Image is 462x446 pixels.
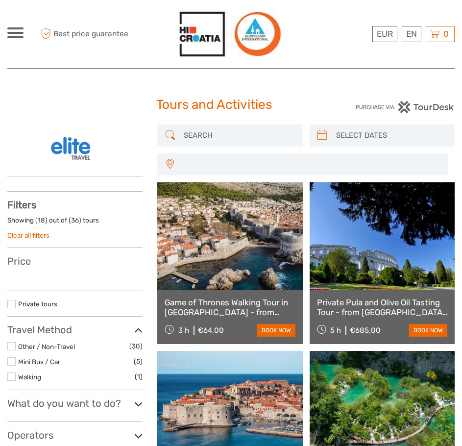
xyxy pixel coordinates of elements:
[18,358,60,366] a: Mini Bus / Car
[178,10,281,58] img: 888-5733dce5-818b-4ada-984b-f0919fd9084a_logo_big.jpg
[7,231,49,239] a: Clear all filters
[18,373,41,381] a: Walking
[134,356,143,367] span: (5)
[198,326,224,335] span: €64,00
[38,26,128,42] span: Best price guarantee
[71,216,79,225] label: 36
[409,324,447,337] a: book now
[18,300,57,308] a: Private tours
[7,397,143,409] h3: What do you want to do?
[7,199,36,211] strong: Filters
[377,29,393,39] span: EUR
[7,324,143,336] h3: Travel Method
[330,326,341,335] span: 5 h
[180,127,297,144] input: SEARCH
[178,326,189,335] span: 3 h
[38,216,45,225] label: 18
[350,326,381,335] span: €685,00
[7,255,143,267] h3: Price
[135,371,143,382] span: (1)
[7,429,143,441] h3: Operators
[165,297,295,318] a: Game of Thrones Walking Tour in [GEOGRAPHIC_DATA] - from [GEOGRAPHIC_DATA]
[7,216,143,231] div: Showing ( ) out of ( ) tours
[442,29,450,39] span: 0
[33,124,117,169] img: 38101-1_logo_thumbnail.png
[18,343,75,350] a: Other / Non-Travel
[332,127,450,144] input: SELECT DATES
[402,26,421,42] div: EN
[156,97,305,113] h1: Tours and Activities
[317,297,447,318] a: Private Pula and Olive Oil Tasting Tour - from [GEOGRAPHIC_DATA] and [GEOGRAPHIC_DATA]
[257,324,295,337] a: book now
[355,101,455,113] img: PurchaseViaTourDesk.png
[129,341,143,352] span: (30)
